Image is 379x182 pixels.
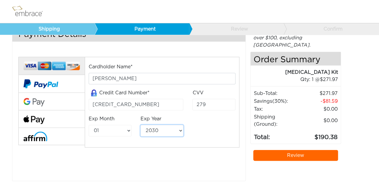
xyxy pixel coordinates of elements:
td: 0.00 [300,105,338,113]
a: Review [189,23,284,35]
td: $0.00 [300,113,338,128]
td: Tax: [254,105,300,113]
span: (30%) [272,99,287,104]
td: 81.59 [300,97,338,105]
td: Sub-Total: [254,89,300,97]
img: logo.png [11,4,50,19]
td: Total: [254,128,300,142]
td: 190.38 [300,128,338,142]
img: amazon-lock.png [89,89,99,96]
td: Savings : [254,97,300,105]
div: [MEDICAL_DATA] Kit [251,69,338,76]
a: Confirm [283,23,378,35]
span: 271.97 [320,77,338,82]
h4: Order Summary [251,52,341,66]
label: Credit Card Number* [89,89,150,97]
a: Review [253,150,338,161]
label: Exp Month [89,115,115,122]
label: Cardholder Name* [89,63,133,70]
label: Exp Year [141,115,161,122]
label: CVV [192,89,203,96]
img: fullApplePay.png [24,115,45,124]
div: 1 @ [258,76,338,83]
td: 271.97 [300,89,338,97]
img: paypal-v2.png [24,75,58,93]
img: credit-cards.png [24,60,80,72]
div: FREE ground shipping on orders over $100, excluding [GEOGRAPHIC_DATA]. [250,27,341,49]
td: Shipping (Ground): [254,113,300,128]
a: Payment [94,23,189,35]
img: affirm-logo.svg [24,132,47,141]
img: Google-Pay-Logo.svg [24,98,45,106]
